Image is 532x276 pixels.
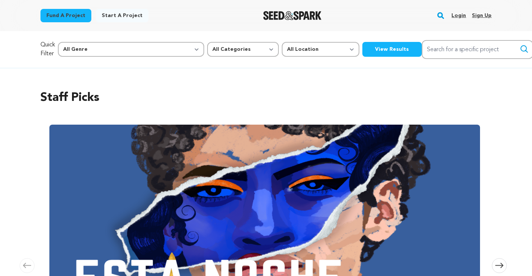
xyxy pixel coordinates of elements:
[451,10,466,22] a: Login
[472,10,492,22] a: Sign up
[263,11,322,20] a: Seed&Spark Homepage
[96,9,148,22] a: Start a project
[40,40,55,58] p: Quick Filter
[40,89,492,107] h2: Staff Picks
[362,42,422,57] button: View Results
[263,11,322,20] img: Seed&Spark Logo Dark Mode
[40,9,91,22] a: Fund a project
